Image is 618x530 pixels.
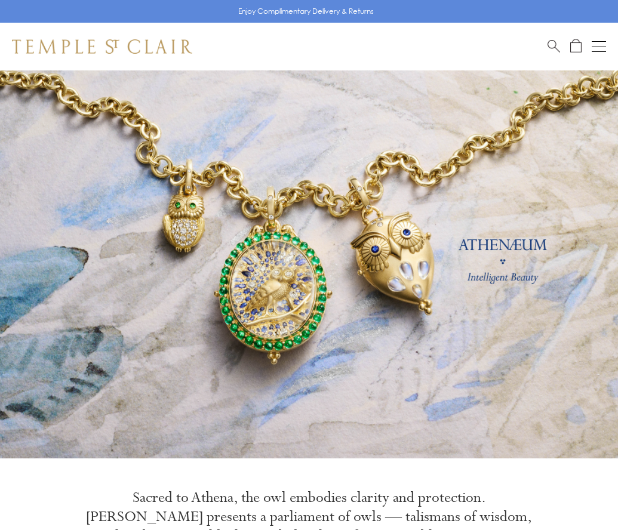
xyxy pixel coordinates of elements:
p: Enjoy Complimentary Delivery & Returns [238,5,374,17]
a: Search [548,39,560,54]
button: Open navigation [592,39,606,54]
a: Open Shopping Bag [570,39,582,54]
img: Temple St. Clair [12,39,192,54]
